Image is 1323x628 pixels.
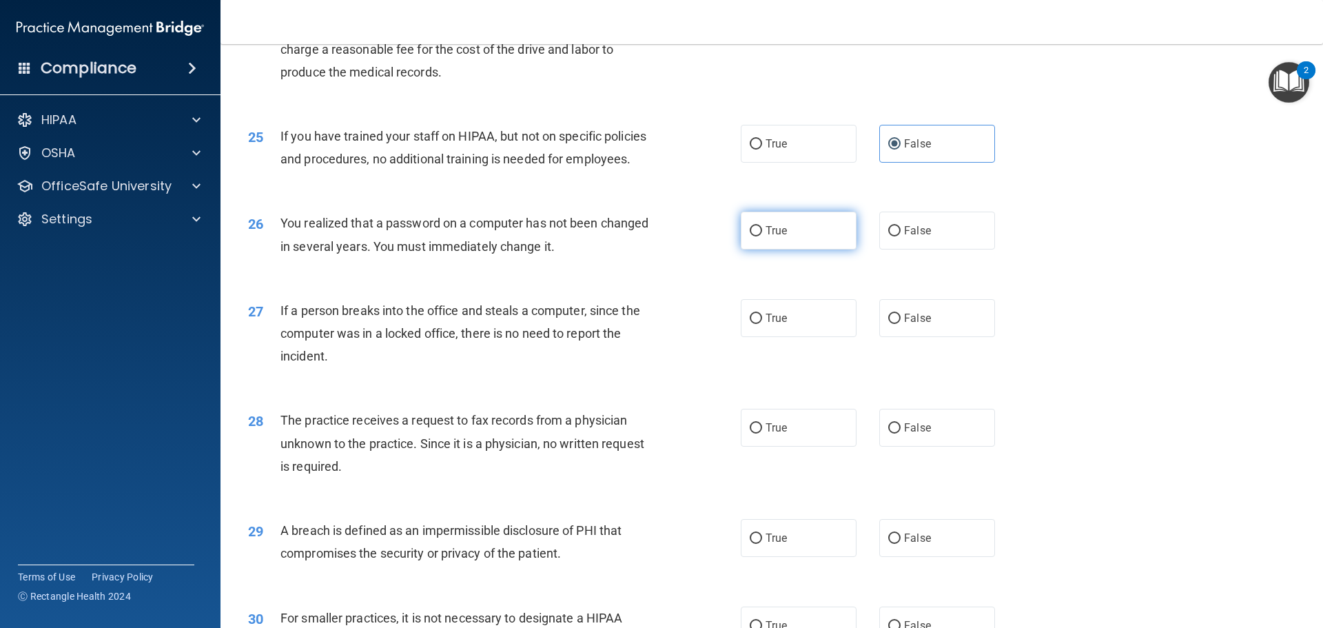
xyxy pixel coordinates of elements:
[766,137,787,150] span: True
[750,534,762,544] input: True
[248,523,263,540] span: 29
[248,611,263,627] span: 30
[904,531,931,545] span: False
[18,589,131,603] span: Ⓒ Rectangle Health 2024
[1304,70,1309,88] div: 2
[280,303,640,363] span: If a person breaks into the office and steals a computer, since the computer was in a locked offi...
[766,531,787,545] span: True
[41,178,172,194] p: OfficeSafe University
[17,145,201,161] a: OSHA
[280,523,622,560] span: A breach is defined as an impermissible disclosure of PHI that compromises the security or privac...
[904,224,931,237] span: False
[248,216,263,232] span: 26
[41,211,92,227] p: Settings
[750,423,762,434] input: True
[248,129,263,145] span: 25
[18,570,75,584] a: Terms of Use
[888,534,901,544] input: False
[248,413,263,429] span: 28
[888,226,901,236] input: False
[750,314,762,324] input: True
[41,59,136,78] h4: Compliance
[888,314,901,324] input: False
[904,312,931,325] span: False
[280,413,644,473] span: The practice receives a request to fax records from a physician unknown to the practice. Since it...
[766,421,787,434] span: True
[280,129,646,166] span: If you have trained your staff on HIPAA, but not on specific policies and procedures, no addition...
[766,312,787,325] span: True
[888,423,901,434] input: False
[41,145,76,161] p: OSHA
[904,421,931,434] span: False
[750,226,762,236] input: True
[92,570,154,584] a: Privacy Policy
[17,211,201,227] a: Settings
[17,178,201,194] a: OfficeSafe University
[280,216,648,253] span: You realized that a password on a computer has not been changed in several years. You must immedi...
[888,139,901,150] input: False
[750,139,762,150] input: True
[766,224,787,237] span: True
[17,112,201,128] a: HIPAA
[248,303,263,320] span: 27
[41,112,76,128] p: HIPAA
[904,137,931,150] span: False
[1269,62,1309,103] button: Open Resource Center, 2 new notifications
[17,14,204,42] img: PMB logo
